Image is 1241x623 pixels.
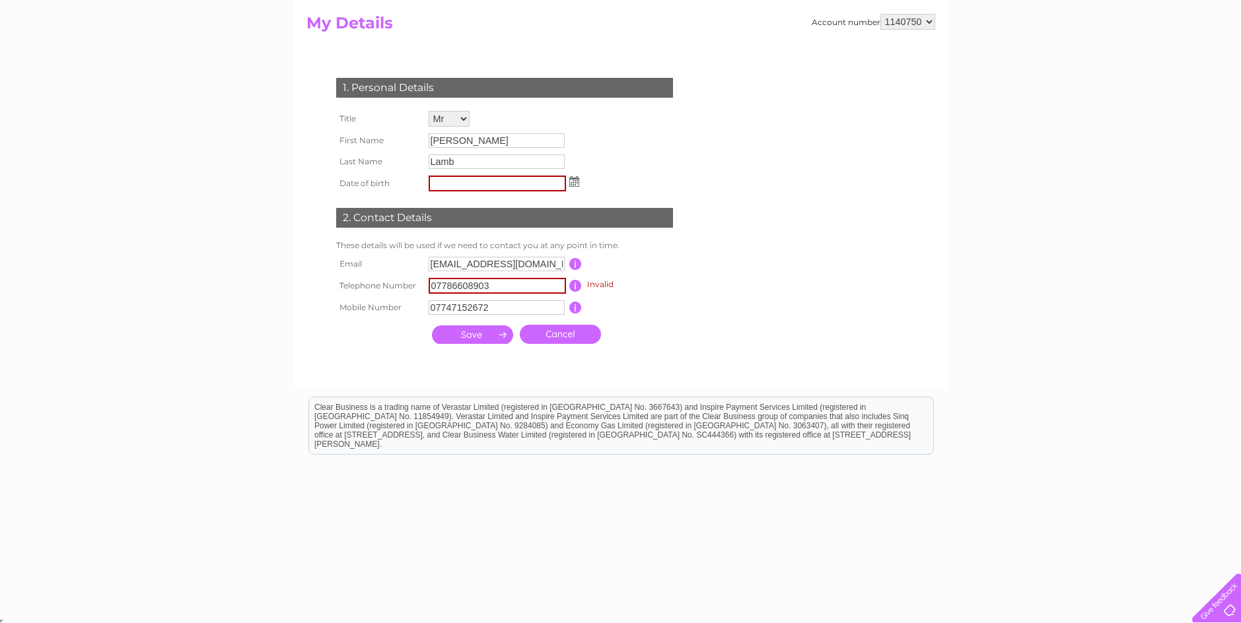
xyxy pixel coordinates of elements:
a: Contact [1153,56,1186,66]
span: Invalid [587,279,614,289]
th: Email [333,253,425,275]
img: ... [569,176,579,187]
th: Mobile Number [333,297,425,318]
div: 2. Contact Details [336,208,673,228]
th: Last Name [333,151,425,172]
img: logo.png [44,34,111,75]
th: Title [333,108,425,130]
input: Information [569,258,582,270]
a: Energy [1042,56,1071,66]
input: Submit [432,325,513,344]
div: 1. Personal Details [336,78,673,98]
a: Water [1009,56,1034,66]
a: Blog [1126,56,1145,66]
input: Information [569,280,582,292]
a: Log out [1197,56,1228,66]
div: Clear Business is a trading name of Verastar Limited (registered in [GEOGRAPHIC_DATA] No. 3667643... [309,7,933,64]
td: These details will be used if we need to contact you at any point in time. [333,238,676,253]
h2: My Details [306,14,935,39]
input: Information [569,302,582,313]
a: 0333 014 3131 [992,7,1083,23]
a: Cancel [520,325,601,344]
th: Telephone Number [333,275,425,297]
th: First Name [333,130,425,151]
th: Date of birth [333,172,425,195]
a: Telecoms [1079,56,1118,66]
div: Account number [812,14,935,30]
